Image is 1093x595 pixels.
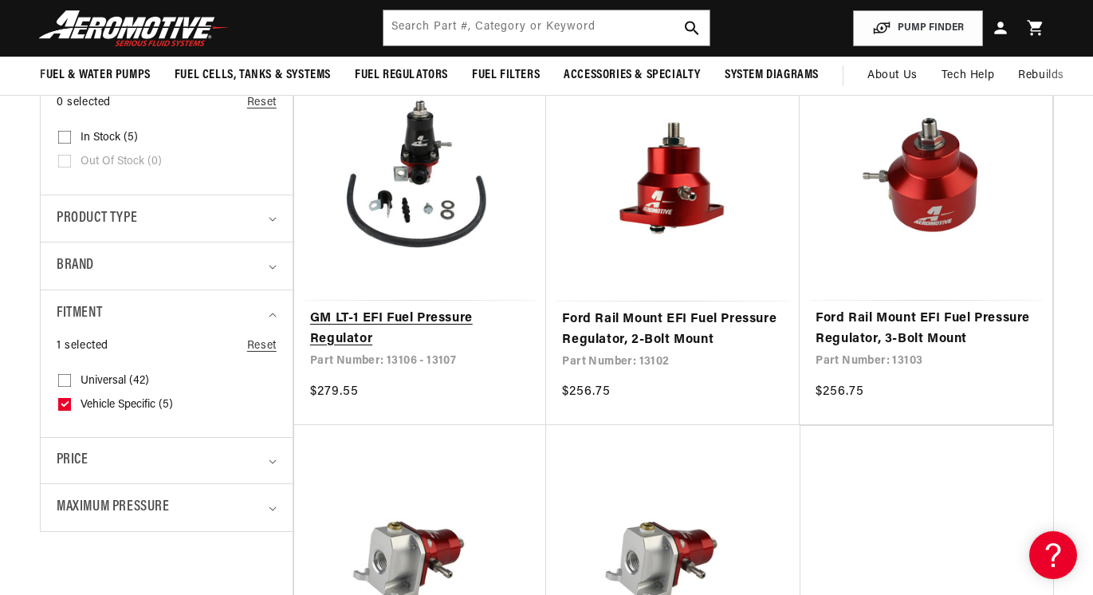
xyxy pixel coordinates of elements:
span: Product type [57,207,137,231]
button: PUMP FINDER [853,10,983,46]
a: Reset [247,94,277,112]
span: Brand [57,254,94,278]
summary: Maximum Pressure (0 selected) [57,484,277,531]
summary: System Diagrams [713,57,831,94]
summary: Product type (0 selected) [57,195,277,242]
span: Price [57,450,88,471]
summary: Fuel Filters [460,57,552,94]
span: Maximum Pressure [57,496,170,519]
summary: Price [57,438,277,483]
span: 1 selected [57,337,108,355]
span: In stock (5) [81,131,138,145]
span: Fitment [57,302,102,325]
span: About Us [867,69,918,81]
span: Tech Help [942,67,994,85]
summary: Fitment (1 selected) [57,290,277,337]
summary: Fuel Regulators [343,57,460,94]
span: Fuel Regulators [355,67,448,84]
span: Fuel Cells, Tanks & Systems [175,67,331,84]
summary: Brand (0 selected) [57,242,277,290]
a: GM LT-1 EFI Fuel Pressure Regulator [310,309,531,349]
span: System Diagrams [725,67,819,84]
a: Ford Rail Mount EFI Fuel Pressure Regulator, 3-Bolt Mount [816,309,1036,349]
span: Fuel & Water Pumps [40,67,151,84]
img: Aeromotive [34,10,234,47]
summary: Fuel & Water Pumps [28,57,163,94]
a: About Us [855,57,930,95]
a: Ford Rail Mount EFI Fuel Pressure Regulator, 2-Bolt Mount [562,309,784,350]
input: Search by Part Number, Category or Keyword [383,10,709,45]
span: Fuel Filters [472,67,540,84]
span: Accessories & Specialty [564,67,701,84]
span: 0 selected [57,94,111,112]
span: Out of stock (0) [81,155,162,169]
button: search button [674,10,710,45]
summary: Accessories & Specialty [552,57,713,94]
span: Vehicle Specific (5) [81,398,173,412]
span: Universal (42) [81,374,149,388]
span: Rebuilds [1018,67,1064,85]
summary: Rebuilds [1006,57,1076,95]
summary: Tech Help [930,57,1006,95]
a: Reset [247,337,277,355]
summary: Fuel Cells, Tanks & Systems [163,57,343,94]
